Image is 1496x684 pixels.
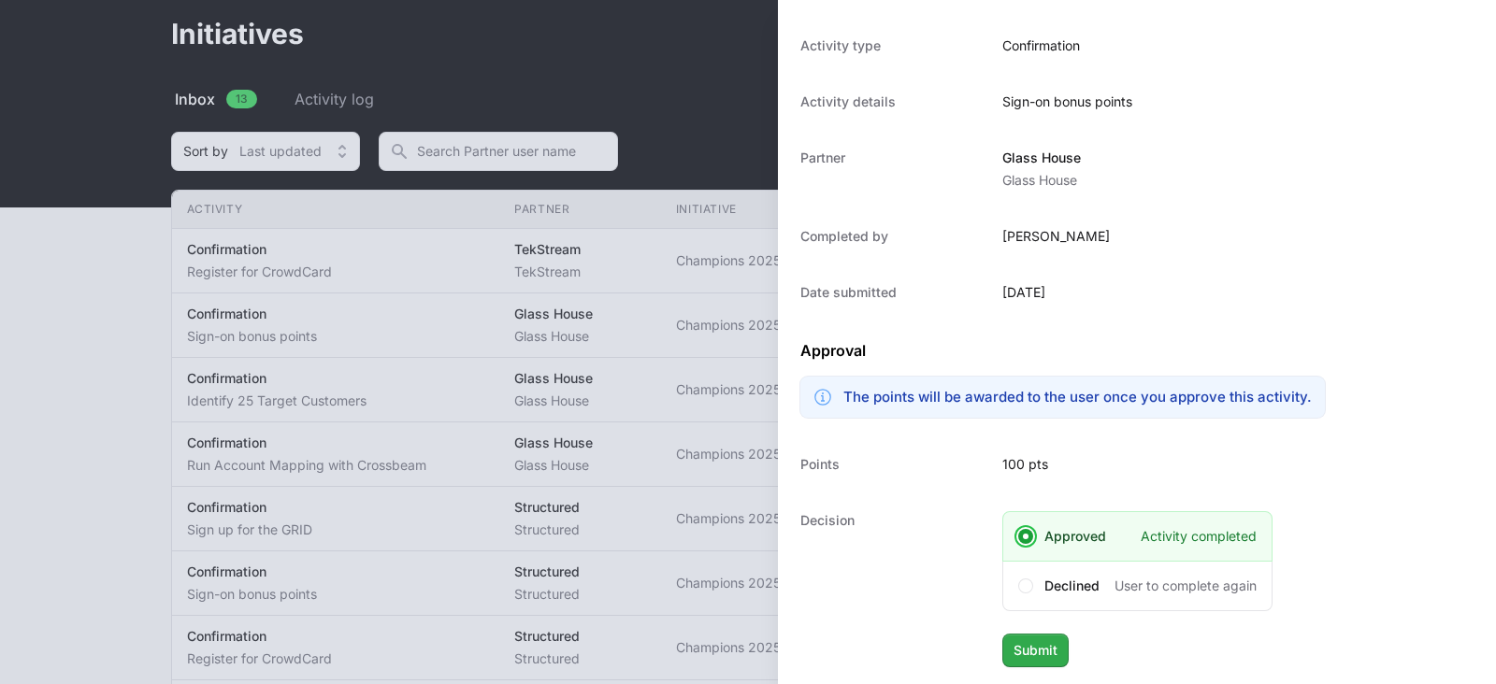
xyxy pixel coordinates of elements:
button: Submit [1002,634,1069,667]
span: Declined [1044,577,1100,595]
p: Glass House [1002,171,1081,190]
dt: Completed by [800,227,980,246]
p: Sign-on bonus points [1002,93,1132,111]
dt: Activity type [800,36,980,55]
span: Submit [1014,639,1057,662]
span: User to complete again [1115,577,1257,595]
dd: [DATE] [1002,283,1045,302]
h3: The points will be awarded to the user once you approve this activity. [843,386,1312,408]
p: 100 pts [1002,455,1048,474]
dt: Activity details [800,93,980,111]
span: Approved [1044,527,1106,546]
p: Glass House [1002,149,1081,167]
dt: Points [800,455,980,474]
dt: Date submitted [800,283,980,302]
dt: Partner [800,149,980,190]
dd: Confirmation [1002,36,1080,55]
dt: Decision [800,511,980,667]
h3: Approval [800,339,1325,362]
dd: [PERSON_NAME] [1002,227,1110,246]
span: Activity completed [1141,527,1257,546]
